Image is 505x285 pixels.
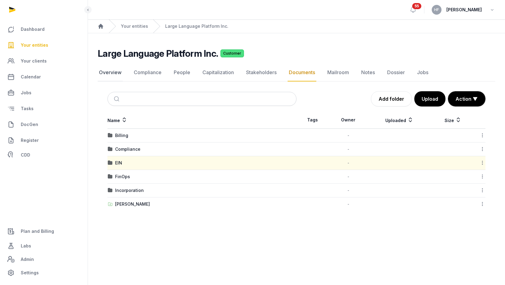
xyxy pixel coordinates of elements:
[21,73,41,81] span: Calendar
[108,188,113,193] img: folder.svg
[21,89,31,96] span: Jobs
[5,38,83,52] a: Your entities
[5,265,83,280] a: Settings
[21,105,34,112] span: Tasks
[98,64,123,81] a: Overview
[329,142,368,156] td: -
[201,64,235,81] a: Capitalization
[88,20,505,33] nav: Breadcrumb
[288,64,316,81] a: Documents
[21,228,54,235] span: Plan and Billing
[434,8,439,12] span: HF
[414,91,445,106] button: Upload
[371,91,412,106] a: Add folder
[110,92,125,106] button: Submit
[220,49,244,57] span: Customer
[5,239,83,253] a: Labs
[115,146,140,152] div: Compliance
[5,54,83,68] a: Your clients
[5,133,83,148] a: Register
[21,269,39,276] span: Settings
[108,202,113,207] img: folder-upload.svg
[115,132,128,139] div: Billing
[21,26,45,33] span: Dashboard
[115,201,150,207] div: [PERSON_NAME]
[107,111,296,129] th: Name
[115,160,122,166] div: EIN
[412,3,421,9] span: 55
[5,101,83,116] a: Tasks
[21,121,38,128] span: DocGen
[173,64,191,81] a: People
[98,48,218,59] h2: Large Language Platform Inc.
[121,23,148,29] a: Your entities
[368,111,431,129] th: Uploaded
[98,64,495,81] nav: Tabs
[326,64,350,81] a: Mailroom
[446,6,482,13] span: [PERSON_NAME]
[5,224,83,239] a: Plan and Billing
[329,129,368,142] td: -
[448,92,485,106] button: Action ▼
[5,85,83,100] a: Jobs
[5,70,83,84] a: Calendar
[431,111,474,129] th: Size
[416,64,430,81] a: Jobs
[329,111,368,129] th: Owner
[386,64,406,81] a: Dossier
[115,174,130,180] div: FinOps
[360,64,376,81] a: Notes
[115,187,144,193] div: Incorporation
[108,174,113,179] img: folder.svg
[21,256,34,263] span: Admin
[5,149,83,161] a: CDD
[329,184,368,197] td: -
[108,133,113,138] img: folder.svg
[108,161,113,165] img: folder.svg
[21,41,48,49] span: Your entities
[245,64,278,81] a: Stakeholders
[133,64,163,81] a: Compliance
[21,242,31,250] span: Labs
[5,253,83,265] a: Admin
[108,147,113,152] img: folder.svg
[329,156,368,170] td: -
[21,137,39,144] span: Register
[5,117,83,132] a: DocGen
[165,23,228,29] a: Large Language Platform Inc.
[21,57,47,65] span: Your clients
[432,5,441,15] button: HF
[296,111,329,129] th: Tags
[5,22,83,37] a: Dashboard
[21,151,30,159] span: CDD
[329,197,368,211] td: -
[329,170,368,184] td: -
